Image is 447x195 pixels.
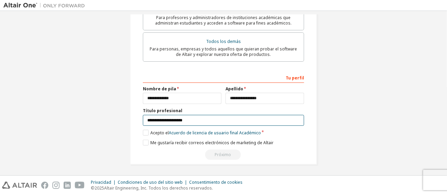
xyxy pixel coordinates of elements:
[150,46,297,57] font: Para personas, empresas y todos aquellos que quieran probar el software de Altair y explorar nues...
[104,185,213,191] font: Altair Engineering, Inc. Todos los derechos reservados.
[91,179,111,185] font: Privacidad
[286,75,304,81] font: Tu perfil
[150,130,169,136] font: Acepto el
[3,2,88,9] img: Altair Uno
[41,182,48,189] img: facebook.svg
[75,182,85,189] img: youtube.svg
[95,185,104,191] font: 2025
[239,130,261,136] font: Académico
[169,130,238,136] font: Acuerdo de licencia de usuario final
[52,182,60,189] img: instagram.svg
[143,108,182,114] font: Título profesional
[226,86,243,92] font: Apellido
[155,15,292,26] font: Para profesores y administradores de instituciones académicas que administran estudiantes y acced...
[143,86,176,92] font: Nombre de pila
[189,179,243,185] font: Consentimiento de cookies
[143,150,304,160] div: Provide a valid email to continue
[91,185,95,191] font: ©
[2,182,37,189] img: altair_logo.svg
[150,140,274,146] font: Me gustaría recibir correos electrónicos de marketing de Altair
[206,39,241,44] font: Todos los demás
[118,179,183,185] font: Condiciones de uso del sitio web
[64,182,71,189] img: linkedin.svg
